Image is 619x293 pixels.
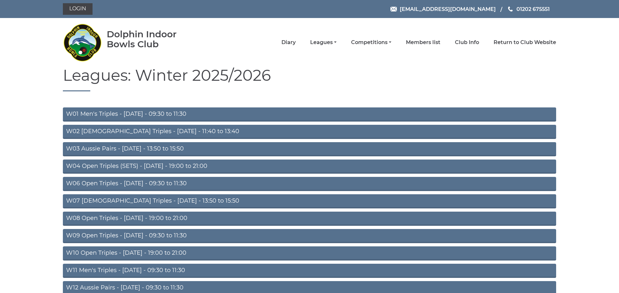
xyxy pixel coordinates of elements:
[63,107,556,122] a: W01 Men's Triples - [DATE] - 09:30 to 11:30
[63,194,556,208] a: W07 [DEMOGRAPHIC_DATA] Triples - [DATE] - 13:50 to 15:50
[63,67,556,91] h1: Leagues: Winter 2025/2026
[63,177,556,191] a: W06 Open Triples - [DATE] - 09:30 to 11:30
[351,39,391,46] a: Competitions
[508,6,513,12] img: Phone us
[63,142,556,156] a: W03 Aussie Pairs - [DATE] - 13:50 to 15:50
[516,6,550,12] span: 01202 675551
[63,160,556,174] a: W04 Open Triples (SETS) - [DATE] - 19:00 to 21:00
[63,246,556,261] a: W10 Open Triples - [DATE] - 19:00 to 21:00
[63,212,556,226] a: W08 Open Triples - [DATE] - 19:00 to 21:00
[310,39,337,46] a: Leagues
[281,39,296,46] a: Diary
[390,5,496,13] a: Email [EMAIL_ADDRESS][DOMAIN_NAME]
[390,7,397,12] img: Email
[455,39,479,46] a: Club Info
[507,5,550,13] a: Phone us 01202 675551
[107,29,197,49] div: Dolphin Indoor Bowls Club
[63,20,102,65] img: Dolphin Indoor Bowls Club
[400,6,496,12] span: [EMAIL_ADDRESS][DOMAIN_NAME]
[63,125,556,139] a: W02 [DEMOGRAPHIC_DATA] Triples - [DATE] - 11:40 to 13:40
[406,39,440,46] a: Members list
[63,3,93,15] a: Login
[63,229,556,243] a: W09 Open Triples - [DATE] - 09:30 to 11:30
[63,264,556,278] a: W11 Men's Triples - [DATE] - 09:30 to 11:30
[494,39,556,46] a: Return to Club Website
